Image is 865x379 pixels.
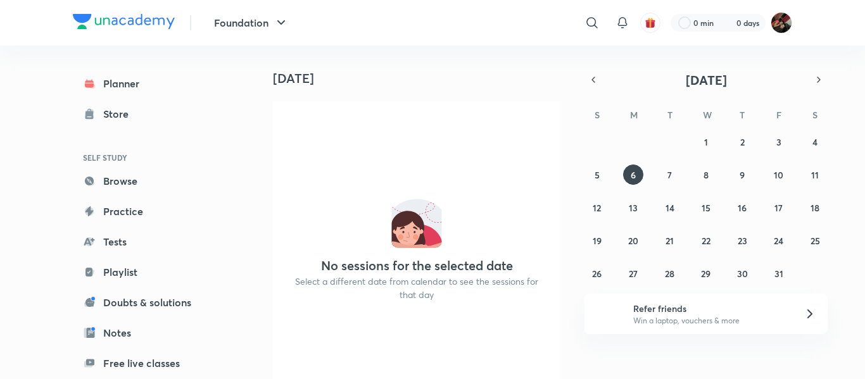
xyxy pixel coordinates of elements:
[206,10,296,35] button: Foundation
[629,202,638,214] abbr: October 13, 2025
[740,109,745,121] abbr: Thursday
[771,12,792,34] img: Shweta Kokate
[645,17,656,28] img: avatar
[805,230,825,251] button: October 25, 2025
[769,165,789,185] button: October 10, 2025
[774,268,783,280] abbr: October 31, 2025
[805,197,825,218] button: October 18, 2025
[738,235,747,247] abbr: October 23, 2025
[805,165,825,185] button: October 11, 2025
[704,169,709,181] abbr: October 8, 2025
[593,235,602,247] abbr: October 19, 2025
[587,165,607,185] button: October 5, 2025
[732,197,752,218] button: October 16, 2025
[633,315,789,326] p: Win a laptop, vouchers & more
[805,132,825,152] button: October 4, 2025
[811,169,819,181] abbr: October 11, 2025
[587,263,607,283] button: October 26, 2025
[631,169,636,181] abbr: October 6, 2025
[774,202,783,214] abbr: October 17, 2025
[623,263,643,283] button: October 27, 2025
[665,268,674,280] abbr: October 28, 2025
[273,71,571,86] h4: [DATE]
[623,230,643,251] button: October 20, 2025
[686,71,727,89] span: [DATE]
[704,136,708,148] abbr: October 1, 2025
[702,235,710,247] abbr: October 22, 2025
[660,197,680,218] button: October 14, 2025
[774,169,783,181] abbr: October 10, 2025
[73,101,220,127] a: Store
[812,136,818,148] abbr: October 4, 2025
[696,230,716,251] button: October 22, 2025
[628,235,638,247] abbr: October 20, 2025
[288,275,545,301] p: Select a different date from calendar to see the sessions for that day
[630,109,638,121] abbr: Monday
[73,229,220,254] a: Tests
[703,109,712,121] abbr: Wednesday
[587,197,607,218] button: October 12, 2025
[769,132,789,152] button: October 3, 2025
[73,14,175,32] a: Company Logo
[737,268,748,280] abbr: October 30, 2025
[812,109,818,121] abbr: Saturday
[702,202,710,214] abbr: October 15, 2025
[73,199,220,224] a: Practice
[660,165,680,185] button: October 7, 2025
[769,230,789,251] button: October 24, 2025
[701,268,710,280] abbr: October 29, 2025
[633,302,789,315] h6: Refer friends
[721,16,734,29] img: streak
[391,197,442,248] img: No events
[696,263,716,283] button: October 29, 2025
[696,197,716,218] button: October 15, 2025
[769,263,789,283] button: October 31, 2025
[587,230,607,251] button: October 19, 2025
[73,351,220,376] a: Free live classes
[593,202,601,214] abbr: October 12, 2025
[629,268,638,280] abbr: October 27, 2025
[595,109,600,121] abbr: Sunday
[73,71,220,96] a: Planner
[73,147,220,168] h6: SELF STUDY
[732,165,752,185] button: October 9, 2025
[640,13,660,33] button: avatar
[667,109,672,121] abbr: Tuesday
[776,109,781,121] abbr: Friday
[811,202,819,214] abbr: October 18, 2025
[73,259,220,285] a: Playlist
[623,165,643,185] button: October 6, 2025
[740,169,745,181] abbr: October 9, 2025
[696,165,716,185] button: October 8, 2025
[592,268,602,280] abbr: October 26, 2025
[103,106,136,121] div: Store
[321,258,513,273] h4: No sessions for the selected date
[595,301,620,326] img: referral
[738,202,747,214] abbr: October 16, 2025
[696,132,716,152] button: October 1, 2025
[740,136,745,148] abbr: October 2, 2025
[623,197,643,218] button: October 13, 2025
[660,230,680,251] button: October 21, 2025
[73,14,175,29] img: Company Logo
[595,169,600,181] abbr: October 5, 2025
[73,168,220,194] a: Browse
[732,132,752,152] button: October 2, 2025
[666,202,674,214] abbr: October 14, 2025
[769,197,789,218] button: October 17, 2025
[73,290,220,315] a: Doubts & solutions
[732,230,752,251] button: October 23, 2025
[776,136,781,148] abbr: October 3, 2025
[811,235,820,247] abbr: October 25, 2025
[774,235,783,247] abbr: October 24, 2025
[602,71,810,89] button: [DATE]
[666,235,674,247] abbr: October 21, 2025
[732,263,752,283] button: October 30, 2025
[667,169,672,181] abbr: October 7, 2025
[660,263,680,283] button: October 28, 2025
[73,320,220,345] a: Notes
